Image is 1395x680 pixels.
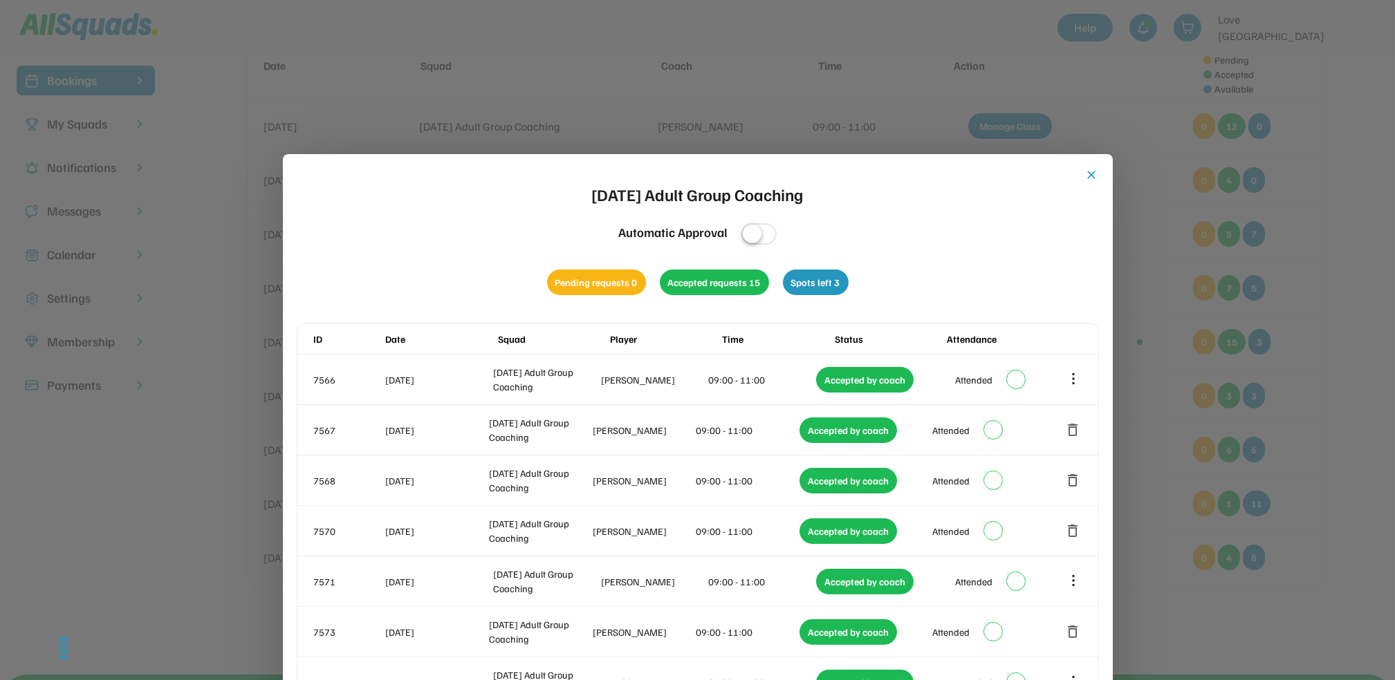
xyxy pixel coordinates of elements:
[386,625,487,639] div: [DATE]
[314,473,383,488] div: 7568
[932,625,970,639] div: Attended
[816,569,914,594] div: Accepted by coach
[696,473,797,488] div: 09:00 - 11:00
[493,567,598,596] div: [DATE] Adult Group Coaching
[800,417,897,443] div: Accepted by coach
[955,574,992,589] div: Attended
[610,332,719,346] div: Player
[618,223,728,242] div: Automatic Approval
[1085,168,1099,182] button: close
[498,332,607,346] div: Squad
[493,365,598,394] div: [DATE] Adult Group Coaching
[800,619,897,645] div: Accepted by coach
[696,423,797,437] div: 09:00 - 11:00
[1065,522,1082,539] button: delete
[314,372,383,387] div: 7566
[593,524,694,538] div: [PERSON_NAME]
[593,625,694,639] div: [PERSON_NAME]
[696,625,797,639] div: 09:00 - 11:00
[955,372,992,387] div: Attended
[1065,472,1082,489] button: delete
[1065,623,1082,640] button: delete
[314,332,383,346] div: ID
[932,524,970,538] div: Attended
[386,524,487,538] div: [DATE]
[932,473,970,488] div: Attended
[816,367,914,393] div: Accepted by coach
[800,518,897,544] div: Accepted by coach
[601,372,706,387] div: [PERSON_NAME]
[386,473,487,488] div: [DATE]
[314,423,383,437] div: 7567
[800,468,897,493] div: Accepted by coach
[783,270,849,295] div: Spots left 3
[660,270,769,295] div: Accepted requests 15
[932,423,970,437] div: Attended
[386,332,495,346] div: Date
[722,332,831,346] div: Time
[709,372,814,387] div: 09:00 - 11:00
[314,625,383,639] div: 7573
[489,617,590,646] div: [DATE] Adult Group Coaching
[696,524,797,538] div: 09:00 - 11:00
[593,423,694,437] div: [PERSON_NAME]
[386,574,491,589] div: [DATE]
[709,574,814,589] div: 09:00 - 11:00
[601,574,706,589] div: [PERSON_NAME]
[1065,422,1082,438] button: delete
[593,473,694,488] div: [PERSON_NAME]
[314,574,383,589] div: 7571
[489,516,590,545] div: [DATE] Adult Group Coaching
[489,466,590,495] div: [DATE] Adult Group Coaching
[835,332,944,346] div: Status
[947,332,1056,346] div: Attendance
[547,270,646,295] div: Pending requests 0
[386,372,491,387] div: [DATE]
[314,524,383,538] div: 7570
[386,423,487,437] div: [DATE]
[489,415,590,444] div: [DATE] Adult Group Coaching
[592,182,804,207] div: [DATE] Adult Group Coaching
